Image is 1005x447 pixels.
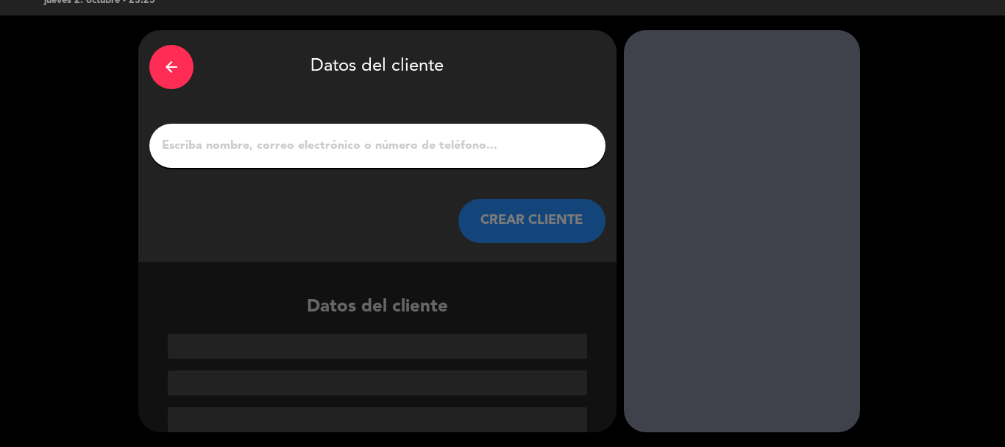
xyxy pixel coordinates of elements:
div: Datos del cliente [149,41,606,93]
input: Escriba nombre, correo electrónico o número de teléfono... [160,135,594,156]
div: Datos del cliente [138,293,617,432]
i: arrow_back [163,58,180,76]
button: CREAR CLIENTE [458,199,606,243]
